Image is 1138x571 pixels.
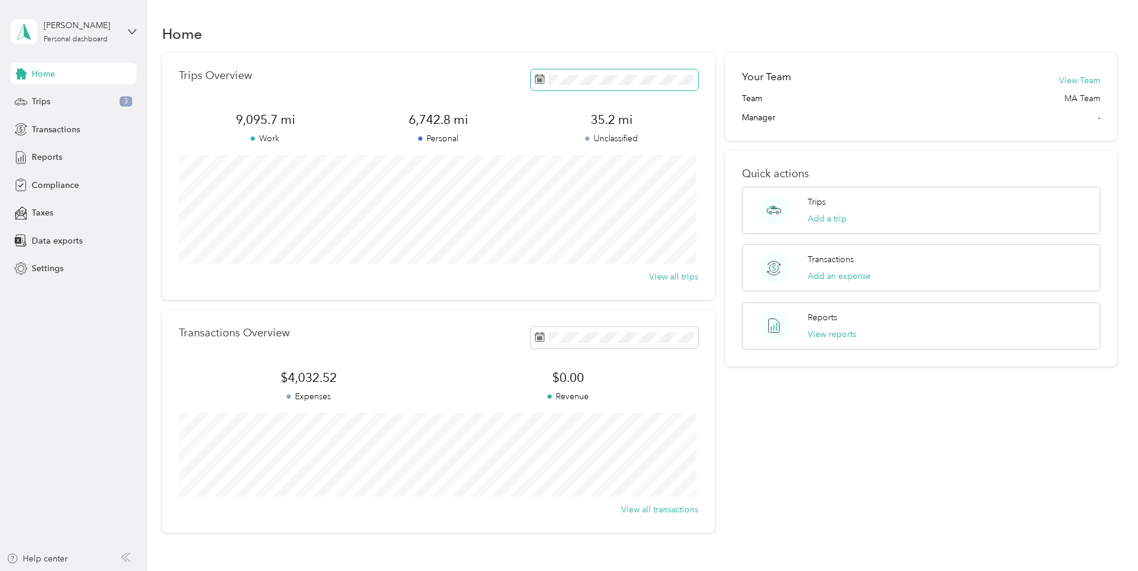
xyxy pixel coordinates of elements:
button: Help center [7,552,68,565]
button: View all trips [649,271,698,283]
span: 6,742.8 mi [352,111,525,128]
button: View reports [808,328,856,341]
div: [PERSON_NAME] [44,19,118,32]
div: Personal dashboard [44,36,108,43]
h2: Your Team [742,69,791,84]
p: Transactions [808,253,854,266]
button: View all transactions [621,503,698,516]
p: Trips [808,196,826,208]
span: Manager [742,111,775,124]
button: Add an expense [808,270,871,283]
p: Trips Overview [179,69,252,82]
p: Personal [352,132,525,145]
span: MA Team [1064,92,1100,105]
span: Taxes [32,206,53,219]
p: Expenses [179,390,439,403]
p: Reports [808,311,837,324]
span: Trips [32,95,50,108]
p: Quick actions [742,168,1100,180]
span: Home [32,68,55,80]
p: Unclassified [525,132,698,145]
span: Reports [32,151,62,163]
span: $4,032.52 [179,369,439,386]
span: 35.2 mi [525,111,698,128]
span: 9,095.7 mi [179,111,352,128]
iframe: Everlance-gr Chat Button Frame [1071,504,1138,571]
span: $0.00 [439,369,698,386]
h1: Home [162,28,202,40]
p: Work [179,132,352,145]
span: Settings [32,262,63,275]
span: Compliance [32,179,79,192]
p: Transactions Overview [179,327,290,339]
span: 3 [120,96,132,107]
span: Team [742,92,762,105]
span: Transactions [32,123,80,136]
button: Add a trip [808,212,847,225]
button: View Team [1059,74,1100,87]
span: - [1098,111,1100,124]
span: Data exports [32,235,83,247]
p: Revenue [439,390,698,403]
